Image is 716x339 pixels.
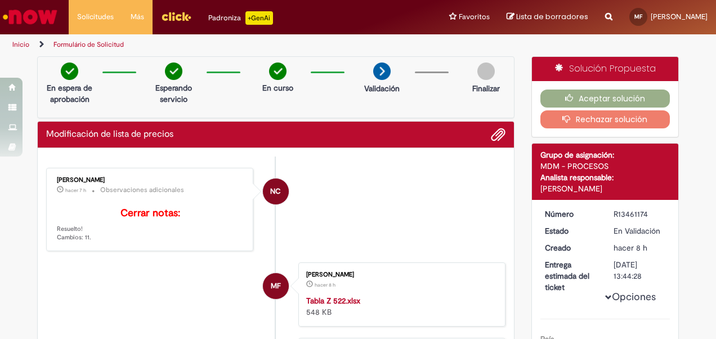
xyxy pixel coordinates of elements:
[540,90,670,108] button: Aceptar solución
[263,273,289,299] div: Monica Fleitas
[100,185,184,195] small: Observaciones adicionales
[614,243,647,253] time: 29/08/2025 09:44:23
[315,282,335,288] time: 29/08/2025 09:44:22
[536,242,606,253] dt: Creado
[614,243,647,253] span: hacer 8 h
[65,187,86,194] span: hacer 7 h
[614,242,666,253] div: 29/08/2025 09:44:23
[507,12,588,23] a: Lista de borradores
[536,208,606,220] dt: Número
[77,11,114,23] span: Solicitudes
[306,295,494,318] div: 548 KB
[614,259,666,282] div: [DATE] 13:44:28
[540,172,670,183] div: Analista responsable:
[306,296,360,306] a: Tabla Z 522.xlsx
[306,271,494,278] div: [PERSON_NAME]
[165,63,182,80] img: check-circle-green.png
[540,110,670,128] button: Rechazar solución
[46,130,173,140] h2: Modificación de lista de precios Historial de tickets
[491,127,505,142] button: Agregar archivos adjuntos
[12,40,29,49] a: Inicio
[271,273,281,300] span: MF
[516,11,588,22] span: Lista de borradores
[651,12,708,21] span: [PERSON_NAME]
[459,11,490,23] span: Favoritos
[536,225,606,237] dt: Estado
[269,63,287,80] img: check-circle-green.png
[270,178,281,205] span: NC
[477,63,495,80] img: img-circle-grey.png
[61,63,78,80] img: check-circle-green.png
[614,225,666,237] div: En Validación
[472,83,500,94] p: Finalizar
[131,11,144,23] span: Más
[161,8,191,25] img: click_logo_yellow_360x200.png
[57,177,244,184] div: [PERSON_NAME]
[1,6,59,28] img: ServiceNow
[245,11,273,25] p: +GenAi
[364,83,400,94] p: Validación
[263,179,289,204] div: Nicolas Cabral
[373,63,391,80] img: arrow-next.png
[540,183,670,194] div: [PERSON_NAME]
[146,82,201,105] p: Esperando servicio
[540,149,670,160] div: Grupo de asignación:
[65,187,86,194] time: 29/08/2025 09:52:30
[614,208,666,220] div: R13461174
[634,13,642,20] span: MF
[262,82,293,93] p: En curso
[57,208,244,242] p: Resuelto! Cambios: 11.
[53,40,124,49] a: Formulário de Solicitud
[540,160,670,172] div: MDM - PROCESOS
[120,207,180,220] b: Cerrar notas:
[208,11,273,25] div: Padroniza
[536,259,606,293] dt: Entrega estimada del ticket
[315,282,335,288] span: hacer 8 h
[8,34,469,55] ul: Rutas de acceso a la página
[42,82,97,105] p: En espera de aprobación
[532,57,679,81] div: Solución Propuesta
